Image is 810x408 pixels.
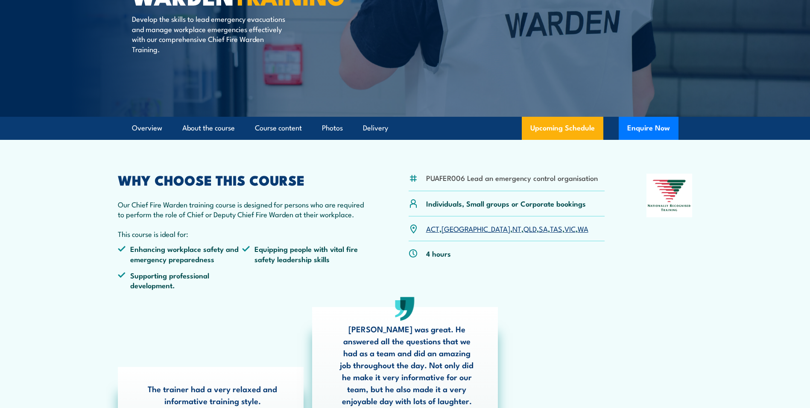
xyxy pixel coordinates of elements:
p: , , , , , , , [426,224,588,234]
a: WA [578,223,588,234]
a: Delivery [363,117,388,139]
a: VIC [564,223,576,234]
p: Individuals, Small groups or Corporate bookings [426,198,586,208]
a: SA [539,223,548,234]
h2: WHY CHOOSE THIS COURSE [118,174,367,186]
p: [PERSON_NAME] was great. He answered all the questions that we had as a team and did an amazing j... [337,323,477,407]
a: TAS [550,223,562,234]
a: Upcoming Schedule [522,117,603,140]
li: Equipping people with vital fire safety leadership skills [242,244,367,264]
a: About the course [182,117,235,139]
li: PUAFER006 Lead an emergency control organisation [426,173,598,183]
li: Supporting professional development. [118,270,243,290]
p: 4 hours [426,248,451,258]
p: The trainer had a very relaxed and informative training style. [143,383,282,407]
a: [GEOGRAPHIC_DATA] [442,223,510,234]
img: Nationally Recognised Training logo. [646,174,693,217]
li: Enhancing workplace safety and emergency preparedness [118,244,243,264]
a: Course content [255,117,302,139]
a: ACT [426,223,439,234]
a: Photos [322,117,343,139]
p: Develop the skills to lead emergency evacuations and manage workplace emergencies effectively wit... [132,14,288,54]
p: Our Chief Fire Warden training course is designed for persons who are required to perform the rol... [118,199,367,219]
button: Enquire Now [619,117,678,140]
a: NT [512,223,521,234]
a: Overview [132,117,162,139]
a: QLD [523,223,537,234]
p: This course is ideal for: [118,229,367,239]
